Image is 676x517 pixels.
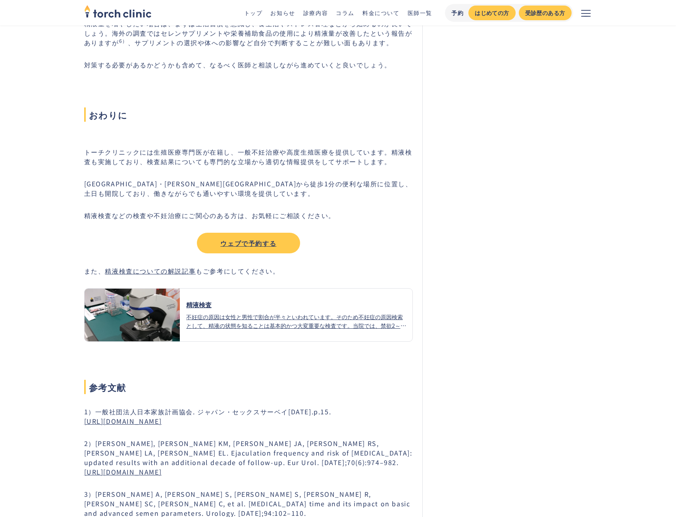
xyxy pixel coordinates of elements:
[84,467,162,477] a: [URL][DOMAIN_NAME]
[84,407,413,426] p: 1）一般社団法人日本家族計画協会. ジャパン・セックスサーベイ[DATE].p.15.
[84,288,413,342] a: 精液検査 不妊症の原因は女性と男性で割合が半々といわれています。そのため不妊症の原因検索として、精液の状態を知ることは基本的かつ大変重要な検査です。当院では、禁欲2～3日後にマスターベーションに...
[84,438,413,477] p: 2）[PERSON_NAME], [PERSON_NAME] KM, [PERSON_NAME] JA, [PERSON_NAME] RS, [PERSON_NAME] LA, [PERSON_...
[270,9,295,17] a: お知らせ
[186,300,406,309] div: 精液検査
[186,312,406,329] div: 不妊症の原因は女性と男性で割合が半々といわれています。そのため不妊症の原因検索として、精液の状態を知ることは基本的かつ大変重要な検査です。当院では、禁欲2～3日後にマスターベーションにて採精容器...
[204,238,293,248] div: ウェブで予約する
[244,9,263,17] a: トップ
[84,107,413,122] span: おわりに
[119,37,128,44] sup: 6）
[84,266,413,276] p: また、 もご参考にしてください。
[84,147,413,166] p: トーチクリニックには生殖医療専門医が在籍し、一般不妊治療や高度生殖医療を提供しています。精液検査も実施しており、検査結果についても専門的な立場から適切な情報提供をしてサポートします。
[336,9,354,17] a: コラム
[475,9,509,17] div: はじめての方
[105,266,196,276] a: 精液検査についての解説記事
[519,6,572,20] a: 受診歴のある方
[408,9,432,17] a: 医師一覧
[303,9,328,17] a: 診療内容
[84,416,162,426] a: [URL][DOMAIN_NAME]
[197,233,300,253] a: ウェブで予約する
[84,60,413,69] p: 対策する必要があるかどうかも含めて、なるべく医師と相談しながら進めていくと良いでしょう。
[451,9,464,17] div: 予約
[525,9,565,17] div: 受診歴のある方
[468,6,515,20] a: はじめての方
[84,6,152,20] a: home
[84,19,413,47] p: 精液量を増やしたい場合は、まずは生活習慣を意識し、食生活やストレス管理などから始めるのが良いでしょう。海外の調査ではセレンサプリメントや栄養補助食品の使用により精液量が改善したという報告がありま...
[362,9,400,17] a: 料金について
[84,179,413,198] p: [GEOGRAPHIC_DATA]・[PERSON_NAME][GEOGRAPHIC_DATA]から徒歩1分の便利な場所に位置し、土日も開院しており、働きながらでも通いやすい環境を提供しています。
[84,211,413,220] p: 精液検査などの検査や不妊治療にご関心のある方は、お気軽にご相談ください。
[84,380,413,394] span: 参考文献
[85,288,180,342] img: 67111832c3c0a141721f5c11_651435a28de49b3854ec33a5_scope-cx-43.jpeg
[84,2,152,20] img: torch clinic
